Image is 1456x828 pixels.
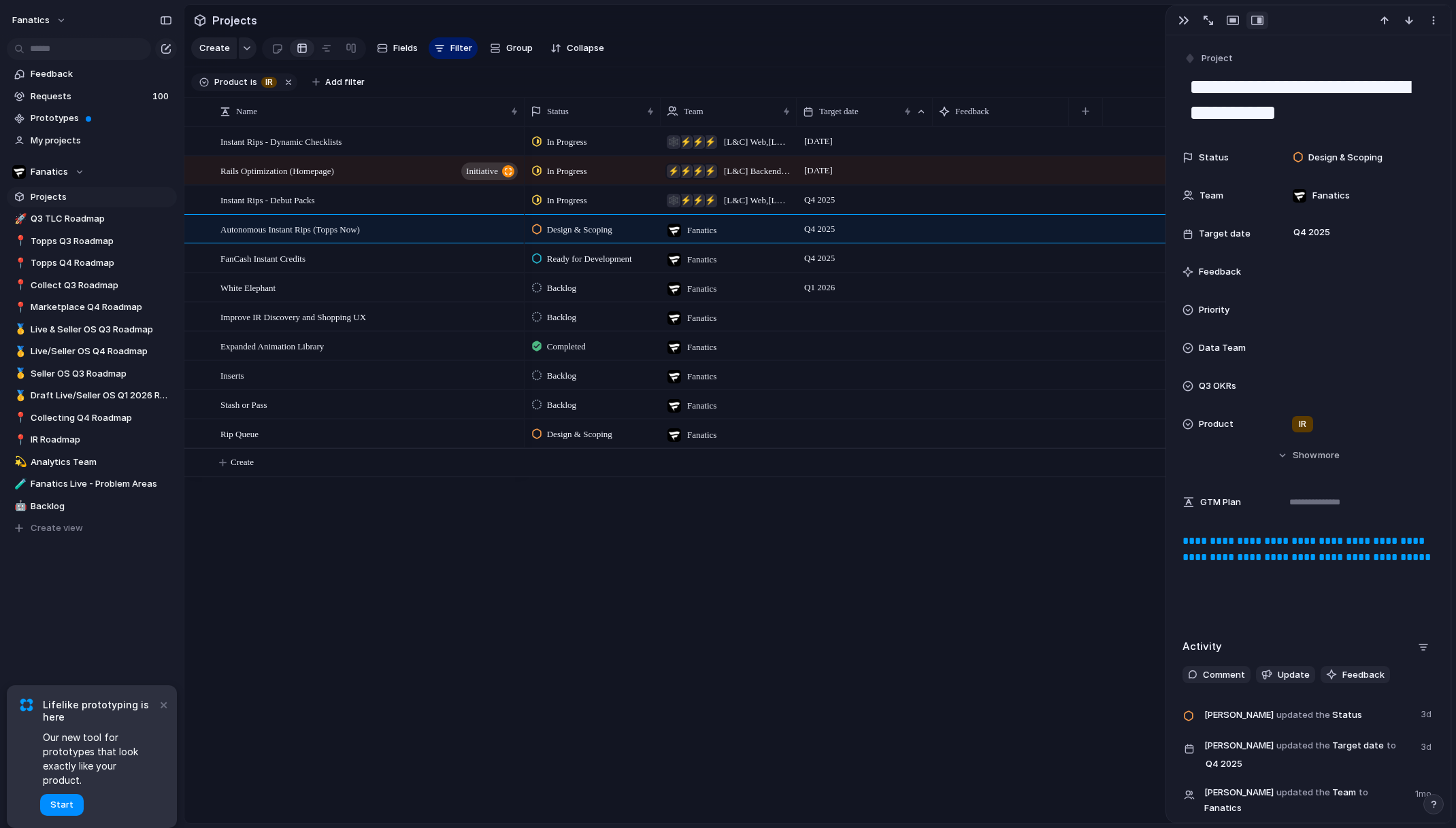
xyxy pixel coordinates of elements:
[7,253,177,273] a: 📍Topps Q4 Roadmap
[371,37,423,59] button: Fields
[1199,379,1236,393] span: Q3 OKRs
[1293,449,1317,462] span: Show
[1200,496,1241,509] span: GTM Plan
[1256,666,1315,684] button: Update
[7,108,177,128] a: Prototypes
[250,76,257,88] span: is
[547,194,587,207] span: In Progress
[684,105,704,118] span: Team
[545,37,610,59] button: Collapse
[547,223,612,237] span: Design & Scoping
[1182,666,1251,684] button: Comment
[12,477,26,491] button: 🧪
[14,300,24,315] div: 📍
[14,410,24,426] div: 📍
[691,194,705,207] div: ⚡
[14,498,24,514] div: 🤖
[40,794,84,816] button: Start
[7,275,177,296] a: 📍Collect Q3 Roadmap
[220,309,366,324] span: Improve IR Discovery and Shopping UX
[1199,303,1229,317] span: Priority
[7,64,177,84] a: Feedback
[1204,708,1274,722] span: [PERSON_NAME]
[506,41,533,55] span: Group
[724,194,791,207] span: [L&C] Web , [L&C] Backend , Design Team , Live
[687,428,716,442] span: Fanatics
[724,165,791,178] span: [L&C] Backend , Analytics , Design Team , Data
[31,367,172,381] span: Seller OS Q3 Roadmap
[1199,417,1234,431] span: Product
[265,76,273,88] span: IR
[14,344,24,360] div: 🥇
[7,408,177,428] a: 📍Collecting Q4 Roadmap
[393,41,418,55] span: Fields
[31,389,172,402] span: Draft Live/Seller OS Q1 2026 Roadmap
[31,190,172,204] span: Projects
[31,90,148,103] span: Requests
[1415,784,1434,801] span: 1mo
[1318,449,1340,462] span: more
[7,430,177,450] a: 📍IR Roadmap
[7,297,177,317] a: 📍Marketplace Q4 Roadmap
[220,162,334,178] span: Rails Optimization (Homepage)
[1199,189,1223,203] span: Team
[43,730,156,787] span: Our new tool for prototypes that look exactly like your product.
[31,212,172,226] span: Q3 TLC Roadmap
[461,162,518,180] button: initiative
[236,105,257,118] span: Name
[7,209,177,229] a: 🚀Q3 TLC Roadmap
[7,162,177,182] button: Fanatics
[14,233,24,249] div: 📍
[704,135,717,149] div: ⚡
[7,496,177,517] a: 🤖Backlog
[12,367,26,381] button: 🥇
[466,162,498,181] span: initiative
[12,500,26,513] button: 🤖
[483,37,540,59] button: Group
[31,67,172,81] span: Feedback
[679,135,693,149] div: ⚡
[325,76,365,88] span: Add filter
[1290,224,1334,241] span: Q4 2025
[220,426,259,441] span: Rip Queue
[12,14,50,27] span: fanatics
[7,86,177,107] a: Requests100
[12,455,26,469] button: 💫
[955,105,989,118] span: Feedback
[12,389,26,402] button: 🥇
[31,279,172,292] span: Collect Q3 Roadmap
[14,211,24,227] div: 🚀
[7,474,177,494] div: 🧪Fanatics Live - Problem Areas
[1202,756,1246,772] span: Q4 2025
[220,250,305,266] span: FanCash Instant Credits
[7,231,177,252] div: 📍Topps Q3 Roadmap
[691,135,705,149] div: ⚡
[567,41,604,55] span: Collapse
[7,385,177,406] a: 🥇Draft Live/Seller OS Q1 2026 Roadmap
[1199,227,1251,241] span: Target date
[1182,639,1222,655] h2: Activity
[667,165,680,178] div: ⚡
[31,134,172,148] span: My projects
[450,41,472,55] span: Filter
[547,105,569,118] span: Status
[7,320,177,340] a: 🥇Live & Seller OS Q3 Roadmap
[679,194,693,207] div: ⚡
[304,73,373,92] button: Add filter
[50,798,73,812] span: Start
[7,131,177,151] a: My projects
[724,135,791,149] span: [L&C] Web , [L&C] Backend , Design Team , Live
[7,452,177,472] a: 💫Analytics Team
[31,411,172,425] span: Collecting Q4 Roadmap
[14,322,24,337] div: 🥇
[801,221,838,237] span: Q4 2025
[155,696,171,712] button: Dismiss
[12,411,26,425] button: 📍
[547,398,576,412] span: Backlog
[801,162,836,179] span: [DATE]
[1199,151,1229,165] span: Status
